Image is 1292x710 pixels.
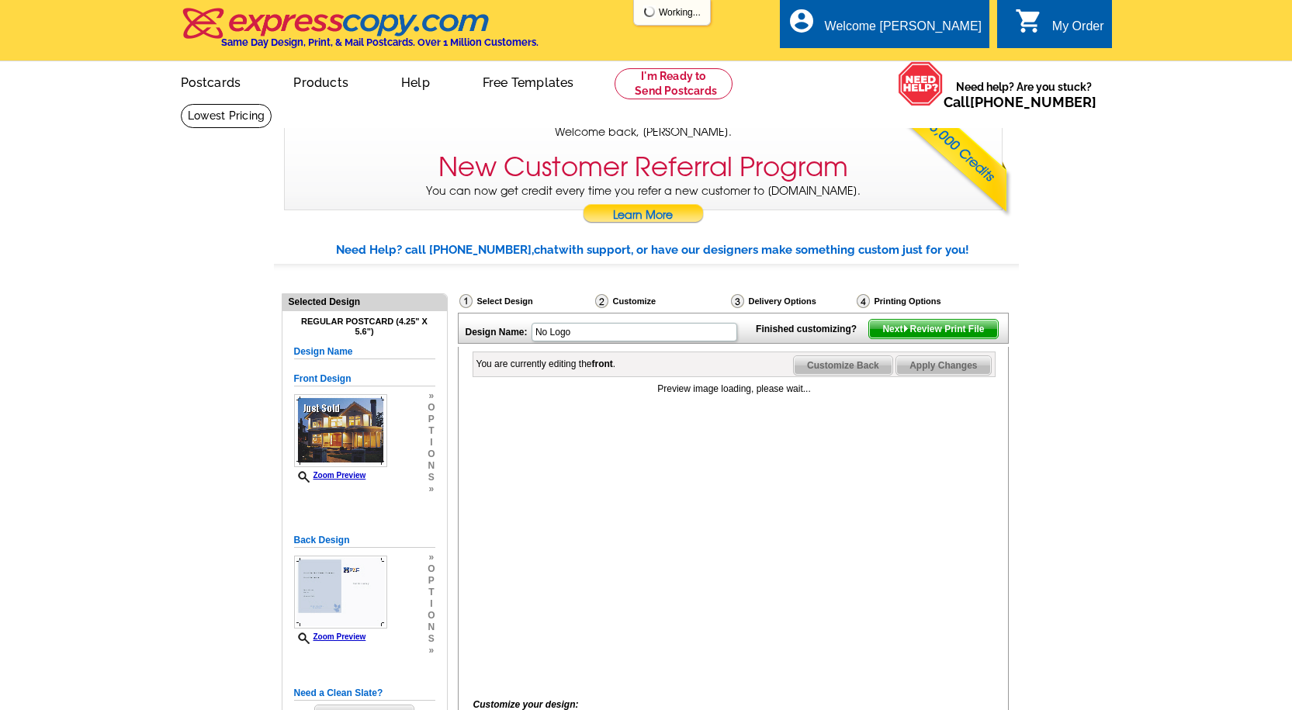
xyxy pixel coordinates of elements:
[855,293,993,309] div: Printing Options
[428,633,435,645] span: s
[428,460,435,472] span: n
[285,183,1002,227] p: You can now get credit every time you refer a new customer to [DOMAIN_NAME].
[428,563,435,575] span: o
[438,151,848,183] h3: New Customer Referral Program
[428,402,435,414] span: o
[970,94,1096,110] a: [PHONE_NUMBER]
[428,598,435,610] span: i
[582,204,705,227] a: Learn More
[944,79,1104,110] span: Need help? Are you stuck?
[428,645,435,656] span: »
[466,327,528,338] strong: Design Name:
[294,394,387,467] img: frontsmallthumbnail.jpg
[376,63,455,99] a: Help
[534,243,559,257] span: chat
[731,294,744,308] img: Delivery Options
[595,294,608,308] img: Customize
[756,324,866,334] strong: Finished customizing?
[473,382,996,396] div: Preview image loading, please wait...
[221,36,539,48] h4: Same Day Design, Print, & Mail Postcards. Over 1 Million Customers.
[896,356,990,375] span: Apply Changes
[428,437,435,449] span: i
[294,471,366,480] a: Zoom Preview
[428,449,435,460] span: o
[336,241,1019,259] div: Need Help? call [PHONE_NUMBER], with support, or have our designers make something custom just fo...
[643,5,656,18] img: loading...
[898,61,944,106] img: help
[294,556,387,629] img: backsmallthumbnail.jpg
[788,7,816,35] i: account_circle
[729,293,855,309] div: Delivery Options
[294,372,435,386] h5: Front Design
[825,19,982,41] div: Welcome [PERSON_NAME]
[428,552,435,563] span: »
[555,124,732,140] span: Welcome back, [PERSON_NAME].
[156,63,266,99] a: Postcards
[1015,17,1104,36] a: shopping_cart My Order
[428,587,435,598] span: t
[428,483,435,495] span: »
[594,293,729,313] div: Customize
[294,345,435,359] h5: Design Name
[428,425,435,437] span: t
[294,686,435,701] h5: Need a Clean Slate?
[294,533,435,548] h5: Back Design
[428,610,435,622] span: o
[476,357,616,371] div: You are currently editing the .
[294,317,435,337] h4: Regular Postcard (4.25" x 5.6")
[428,472,435,483] span: s
[282,294,447,309] div: Selected Design
[794,356,892,375] span: Customize Back
[1015,7,1043,35] i: shopping_cart
[869,320,997,338] span: Next Review Print File
[592,358,613,369] b: front
[458,63,599,99] a: Free Templates
[473,699,579,710] i: Customize your design:
[428,414,435,425] span: p
[428,390,435,402] span: »
[857,294,870,308] img: Printing Options & Summary
[459,294,473,308] img: Select Design
[944,94,1096,110] span: Call
[428,622,435,633] span: n
[902,325,909,332] img: button-next-arrow-white.png
[458,293,594,313] div: Select Design
[294,632,366,641] a: Zoom Preview
[428,575,435,587] span: p
[268,63,373,99] a: Products
[181,19,539,48] a: Same Day Design, Print, & Mail Postcards. Over 1 Million Customers.
[1052,19,1104,41] div: My Order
